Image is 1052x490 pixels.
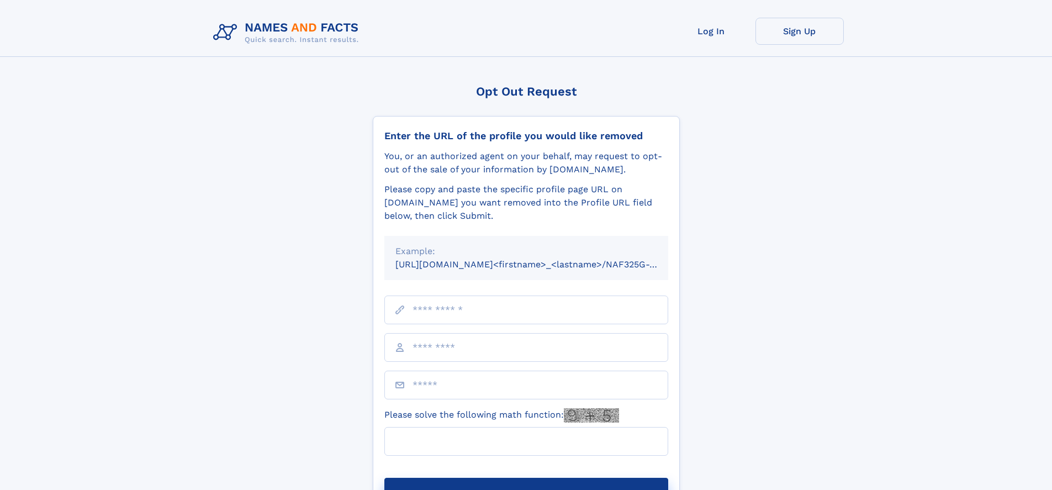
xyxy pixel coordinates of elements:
[384,150,668,176] div: You, or an authorized agent on your behalf, may request to opt-out of the sale of your informatio...
[667,18,755,45] a: Log In
[373,85,680,98] div: Opt Out Request
[755,18,844,45] a: Sign Up
[395,245,657,258] div: Example:
[384,183,668,223] div: Please copy and paste the specific profile page URL on [DOMAIN_NAME] you want removed into the Pr...
[384,408,619,423] label: Please solve the following math function:
[395,259,689,270] small: [URL][DOMAIN_NAME]<firstname>_<lastname>/NAF325G-xxxxxxxx
[209,18,368,48] img: Logo Names and Facts
[384,130,668,142] div: Enter the URL of the profile you would like removed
